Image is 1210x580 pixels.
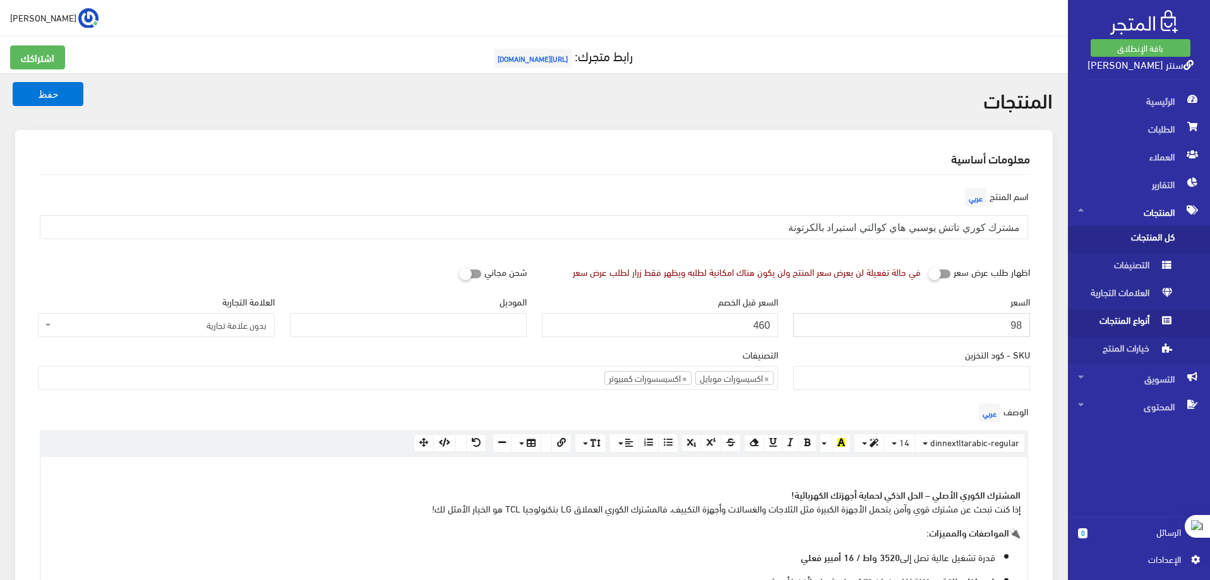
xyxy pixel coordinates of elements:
a: 0 الرسائل [1078,525,1200,552]
label: SKU - كود التخزين [965,347,1030,361]
li: اكسيسورات موبايل [695,371,774,385]
button: dinnextltarabic-regular [914,434,1025,453]
span: 14 [899,434,909,450]
p: إذا كنت تبحث عن مشترك قوي وآمن يتحمل الأجهزة الكبيرة مثل الثلاجات والغسالات وأجهزة التكييف، فالمش... [47,487,1021,515]
a: التصنيفات [1068,254,1210,281]
span: 0 [1078,528,1087,538]
span: عربي [979,403,1000,422]
label: التصنيفات [743,347,778,361]
span: كل المنتجات [1078,226,1174,254]
span: اﻹعدادات [1088,552,1180,566]
span: التصنيفات [1078,254,1174,281]
button: حفظ [13,82,83,106]
a: كل المنتجات [1068,226,1210,254]
a: ... [PERSON_NAME] [10,8,99,28]
a: المحتوى [1068,393,1210,420]
a: الرئيسية [1068,87,1210,115]
a: باقة الإنطلاق [1091,39,1190,57]
a: خيارات المنتج [1068,337,1210,365]
strong: المواصفات والمميزات: [926,525,1009,539]
img: . [1110,10,1178,35]
label: شحن مجاني [484,259,527,283]
a: أنواع المنتجات [1068,309,1210,337]
span: الرسائل [1098,525,1181,539]
a: المنتجات [1068,198,1210,226]
span: التقارير [1078,170,1200,198]
span: المنتجات [1078,198,1200,226]
h2: معلومات أساسية [38,153,1030,164]
div: في حالة تفعيلة لن يعرض سعر المنتج ولن يكون هناك امكانية لطلبه ويظهر فقط زرار لطلب عرض سعر [573,265,921,279]
a: رابط متجرك:[URL][DOMAIN_NAME] [491,44,633,67]
label: اظهار طلب عرض سعر [954,259,1030,283]
span: بدون علامة تجارية [38,313,275,337]
li: اكسيسسورات كمبيوتر [604,371,692,385]
a: التقارير [1068,170,1210,198]
span: الطلبات [1078,115,1200,143]
span: العملاء [1078,143,1200,170]
label: اسم المنتج [962,185,1028,210]
span: × [682,372,687,384]
label: السعر [1010,294,1030,308]
a: العملاء [1068,143,1210,170]
label: الموديل [500,294,527,308]
a: العلامات التجارية [1068,281,1210,309]
strong: 3520 واط / 16 أمبير فعلي [801,550,900,564]
span: المحتوى [1078,393,1200,420]
label: الوصف [976,400,1028,425]
img: ... [78,8,99,28]
span: الرئيسية [1078,87,1200,115]
button: 14 [884,434,915,453]
span: العلامات التجارية [1078,281,1174,309]
p: قدرة تشغيل عالية تصل إلى [47,550,995,564]
p: 🔌 [47,525,1021,539]
span: بدون علامة تجارية [54,319,267,331]
a: اﻹعدادات [1078,552,1200,572]
span: dinnextltarabic-regular [930,434,1019,450]
a: سنتر [PERSON_NAME] [1087,55,1194,73]
h2: المنتجات [15,88,1053,110]
span: التسويق [1078,365,1200,393]
span: × [764,372,769,384]
label: السعر قبل الخصم [718,294,778,308]
span: أنواع المنتجات [1078,309,1174,337]
span: [URL][DOMAIN_NAME] [494,49,572,68]
strong: المشترك الكوري الأصلي – الحل الذكي لحماية أجهزتك الكهربائية! [791,487,1021,501]
a: اشتراكك [10,45,65,69]
label: العلامة التجارية [222,294,275,308]
span: [PERSON_NAME] [10,9,76,25]
span: خيارات المنتج [1078,337,1174,365]
a: الطلبات [1068,115,1210,143]
span: عربي [965,188,986,207]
